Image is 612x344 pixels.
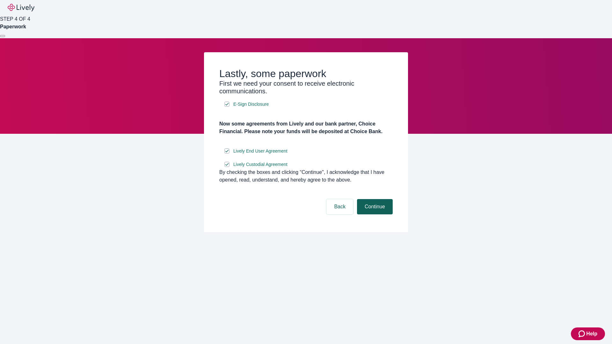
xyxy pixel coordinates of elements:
a: e-sign disclosure document [232,100,270,108]
span: Lively End User Agreement [233,148,288,154]
svg: Zendesk support icon [579,330,586,338]
h4: Now some agreements from Lively and our bank partner, Choice Financial. Please note your funds wi... [219,120,393,135]
h3: First we need your consent to receive electronic communications. [219,80,393,95]
div: By checking the boxes and clicking “Continue", I acknowledge that I have opened, read, understand... [219,168,393,184]
span: Help [586,330,597,338]
button: Continue [357,199,393,214]
span: E-Sign Disclosure [233,101,269,108]
button: Zendesk support iconHelp [571,327,605,340]
h2: Lastly, some paperwork [219,68,393,80]
a: e-sign disclosure document [232,161,289,168]
button: Back [326,199,353,214]
a: e-sign disclosure document [232,147,289,155]
img: Lively [8,4,34,11]
span: Lively Custodial Agreement [233,161,288,168]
